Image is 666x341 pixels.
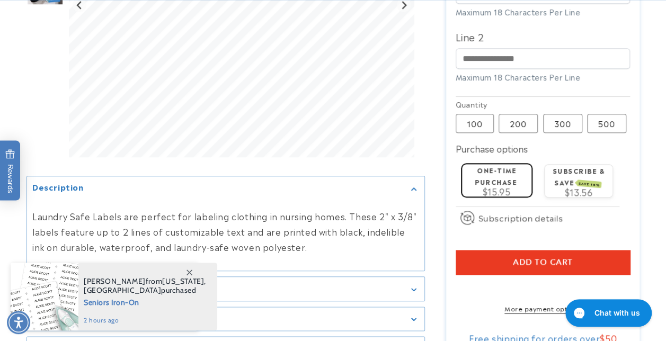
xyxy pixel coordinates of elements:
[84,316,206,325] span: 2 hours ago
[560,295,655,330] iframe: Gorgias live chat messenger
[27,277,424,301] summary: Features
[456,142,528,155] label: Purchase options
[513,257,573,267] span: Add to cart
[27,307,424,331] summary: Details
[84,295,206,308] span: Seniors Iron-On
[84,277,206,295] span: from , purchased
[84,276,146,286] span: [PERSON_NAME]
[27,176,424,200] summary: Description
[499,114,538,133] label: 200
[456,6,631,17] div: Maximum 18 Characters Per Line
[32,182,84,192] h2: Description
[456,99,489,110] legend: Quantity
[456,28,631,45] label: Line 2
[456,114,494,133] label: 100
[553,166,605,186] label: Subscribe & save
[32,209,419,254] p: Laundry Safe Labels are perfect for labeling clothing in nursing homes. These 2" x 3/8" labels fe...
[456,303,631,313] a: More payment options
[475,165,517,186] label: One-time purchase
[483,185,511,198] span: $15.95
[543,114,582,133] label: 300
[162,276,204,286] span: [US_STATE]
[5,149,15,193] span: Rewards
[7,311,30,334] div: Accessibility Menu
[478,211,563,224] span: Subscription details
[84,285,161,295] span: [GEOGRAPHIC_DATA]
[565,185,593,198] span: $13.56
[577,180,602,188] span: SAVE 15%
[456,250,631,274] button: Add to cart
[456,71,631,83] div: Maximum 18 Characters Per Line
[587,114,626,133] label: 500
